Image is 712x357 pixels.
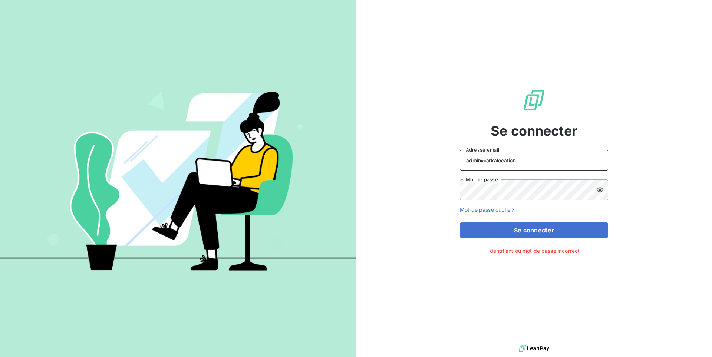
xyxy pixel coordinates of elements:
[488,247,580,255] span: Identifiant ou mot de passe incorrect
[460,150,608,171] input: placeholder
[519,343,549,354] img: logo
[460,206,514,213] a: Mot de passe oublié ?
[522,88,546,112] img: Logo LeanPay
[491,121,577,141] span: Se connecter
[460,222,608,238] button: Se connecter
